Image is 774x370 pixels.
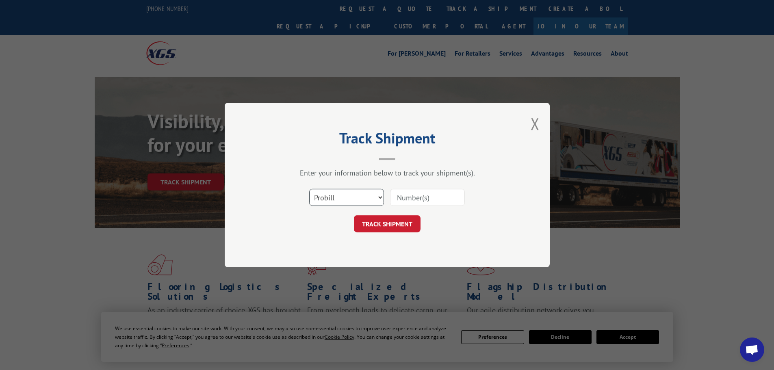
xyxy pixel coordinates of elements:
[531,113,540,134] button: Close modal
[265,132,509,148] h2: Track Shipment
[265,168,509,177] div: Enter your information below to track your shipment(s).
[390,189,465,206] input: Number(s)
[740,338,764,362] div: Open chat
[354,215,421,232] button: TRACK SHIPMENT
